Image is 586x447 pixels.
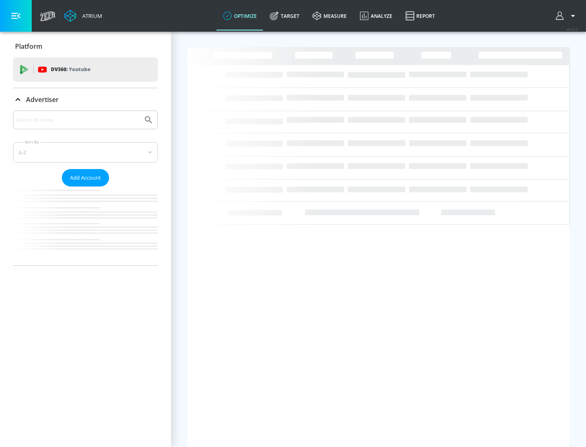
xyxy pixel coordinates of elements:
[353,1,399,30] a: Analyze
[13,187,158,265] nav: list of Advertiser
[15,42,42,51] p: Platform
[62,169,109,187] button: Add Account
[306,1,353,30] a: measure
[64,10,102,22] a: Atrium
[23,139,41,145] label: Sort By
[26,95,59,104] p: Advertiser
[399,1,442,30] a: Report
[13,111,158,265] div: Advertiser
[13,142,158,163] div: A-Z
[216,1,263,30] a: optimize
[69,65,90,74] p: Youtube
[51,65,90,74] p: DV360:
[70,173,101,182] span: Add Account
[13,88,158,111] div: Advertiser
[13,57,158,82] div: DV360: Youtube
[16,115,140,125] input: Search by name
[13,35,158,58] div: Platform
[79,12,102,20] div: Atrium
[263,1,306,30] a: Target
[566,27,578,31] span: v 4.22.2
